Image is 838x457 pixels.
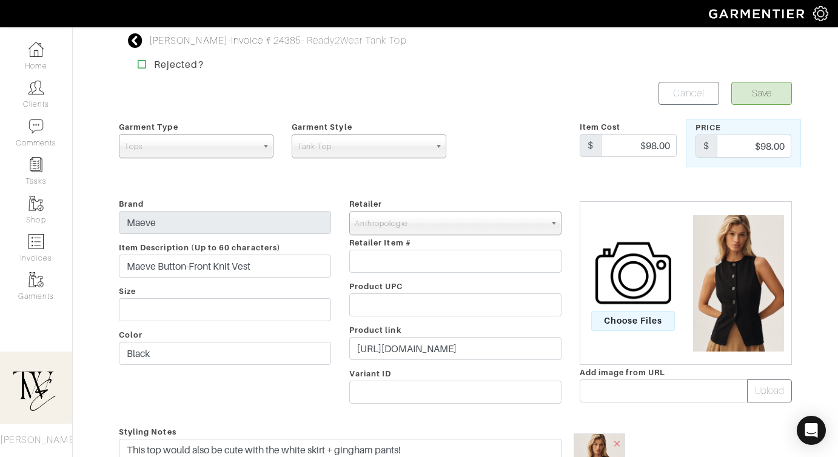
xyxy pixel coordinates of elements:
[28,234,44,249] img: orders-icon-0abe47150d42831381b5fb84f609e132dff9fe21cb692f30cb5eec754e2cba89.png
[797,416,826,445] div: Open Intercom Messenger
[349,369,392,378] span: Variant ID
[149,35,228,46] a: [PERSON_NAME]
[580,134,602,157] div: $
[297,135,430,159] span: Tank Top
[119,423,176,441] span: Styling Notes
[28,80,44,95] img: clients-icon-6bae9207a08558b7cb47a8932f037763ab4055f8c8b6bfacd5dc20c3e0201464.png
[292,122,352,132] span: Garment Style
[124,135,257,159] span: Tops
[731,82,792,105] button: Save
[703,3,813,24] img: garmentier-logo-header-white-b43fb05a5012e4ada735d5af1a66efaba907eab6374d6393d1fbf88cb4ef424d.png
[696,123,721,132] span: Price
[119,122,178,132] span: Garment Type
[119,330,142,339] span: Color
[813,6,828,21] img: gear-icon-white-bd11855cb880d31180b6d7d6211b90ccbf57a29d726f0c71d8c61bd08dd39cc2.png
[154,59,203,70] strong: Rejected?
[349,238,411,247] span: Retailer Item #
[595,235,671,311] img: camera-icon-fc4d3dba96d4bd47ec8a31cd2c90eca330c9151d3c012df1ec2579f4b5ff7bac.png
[349,325,401,335] span: Product link
[119,199,144,208] span: Brand
[231,35,301,46] a: Invoice # 24385
[119,243,281,252] span: Item Description (Up to 60 characters)
[747,379,792,402] button: Upload
[659,82,719,105] a: Cancel
[28,42,44,57] img: dashboard-icon-dbcd8f5a0b271acd01030246c82b418ddd0df26cd7fceb0bd07c9910d44c42f6.png
[28,272,44,287] img: garments-icon-b7da505a4dc4fd61783c78ac3ca0ef83fa9d6f193b1c9dc38574b1d14d53ca28.png
[580,368,665,377] span: Add image from URL
[28,157,44,172] img: reminder-icon-8004d30b9f0a5d33ae49ab947aed9ed385cf756f9e5892f1edd6e32f2345188e.png
[349,199,382,208] span: Retailer
[580,122,620,132] span: Item Cost
[696,135,717,158] div: $
[612,435,622,452] span: ×
[149,33,407,48] div: - - Ready2Wear Tank Top
[355,212,545,236] span: Anthropologie
[28,119,44,134] img: comment-icon-a0a6a9ef722e966f86d9cbdc48e553b5cf19dbc54f86b18d962a5391bc8f6eb6.png
[591,311,675,331] span: Choose Files
[349,282,403,291] span: Product UPC
[28,196,44,211] img: garments-icon-b7da505a4dc4fd61783c78ac3ca0ef83fa9d6f193b1c9dc38574b1d14d53ca28.png
[687,215,790,352] img: 4112346380133_001_b4.jpeg
[119,287,136,296] span: Size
